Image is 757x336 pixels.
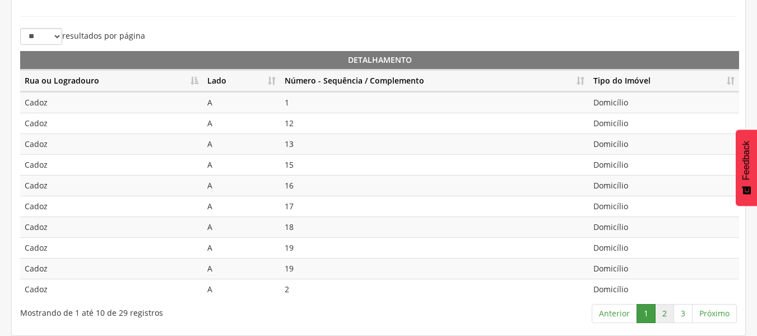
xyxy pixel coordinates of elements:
td: 12 [280,113,589,134]
td: A [203,154,280,175]
a: Próximo [692,304,737,323]
td: Domicílio [589,196,739,217]
td: Domicílio [589,237,739,258]
td: A [203,175,280,196]
select: resultados por página [20,28,62,45]
td: A [203,134,280,154]
a: Anterior [592,304,637,323]
td: 15 [280,154,589,175]
a: 3 [674,304,693,323]
td: 19 [280,258,589,279]
td: Domicílio [589,175,739,196]
td: Cadoz [20,258,203,279]
td: Domicílio [589,279,739,300]
td: A [203,196,280,217]
th: Detalhamento [20,51,739,70]
th: Tipo do Imóvel: Ordenar colunas de forma ascendente [589,70,739,92]
td: Domicílio [589,258,739,279]
td: 13 [280,134,589,154]
td: 18 [280,217,589,237]
td: Cadoz [20,237,203,258]
td: Domicílio [589,134,739,154]
td: 16 [280,175,589,196]
label: resultados por página [20,28,145,45]
td: Domicílio [589,217,739,237]
th: Número - Sequência / Complemento: Ordenar colunas de forma ascendente [280,70,589,92]
td: Cadoz [20,175,203,196]
th: Lado: Ordenar colunas de forma ascendente [203,70,280,92]
td: 1 [280,92,589,113]
td: Cadoz [20,217,203,237]
td: 2 [280,279,589,300]
td: Cadoz [20,154,203,175]
td: Cadoz [20,196,203,217]
td: 17 [280,196,589,217]
td: 19 [280,237,589,258]
td: Domicílio [589,154,739,175]
td: Domicílio [589,92,739,113]
td: A [203,92,280,113]
td: Cadoz [20,279,203,300]
td: A [203,279,280,300]
td: Cadoz [20,134,203,154]
td: Cadoz [20,92,203,113]
td: Cadoz [20,113,203,134]
th: Rua ou Logradouro: Ordenar colunas de forma descendente [20,70,203,92]
a: 1 [637,304,656,323]
td: A [203,258,280,279]
a: 2 [655,304,674,323]
button: Feedback - Mostrar pesquisa [736,130,757,206]
td: A [203,113,280,134]
div: Mostrando de 1 até 10 de 29 registros [20,303,309,319]
span: Feedback [741,141,751,180]
td: Domicílio [589,113,739,134]
td: A [203,217,280,237]
td: A [203,237,280,258]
